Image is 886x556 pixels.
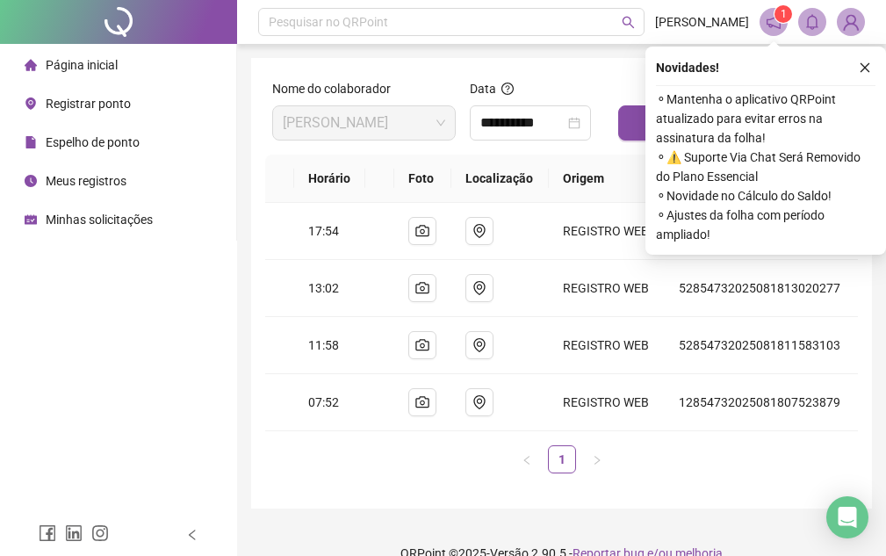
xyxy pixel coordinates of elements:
[548,445,576,473] li: 1
[781,8,787,20] span: 1
[513,445,541,473] li: Página anterior
[39,524,56,542] span: facebook
[472,338,486,352] span: environment
[451,155,549,203] th: Localização
[46,135,140,149] span: Espelho de ponto
[65,524,83,542] span: linkedin
[472,395,486,409] span: environment
[656,90,875,148] span: ⚬ Mantenha o aplicativo QRPoint atualizado para evitar erros na assinatura da folha!
[25,59,37,71] span: home
[394,155,451,203] th: Foto
[583,445,611,473] li: Próxima página
[186,529,198,541] span: left
[415,224,429,238] span: camera
[415,395,429,409] span: camera
[656,206,875,244] span: ⚬ Ajustes da folha com período ampliado!
[513,445,541,473] button: left
[804,14,820,30] span: bell
[25,175,37,187] span: clock-circle
[91,524,109,542] span: instagram
[294,155,365,203] th: Horário
[656,186,875,206] span: ⚬ Novidade no Cálculo do Saldo!
[308,224,339,238] span: 17:54
[665,260,858,317] td: 52854732025081813020277
[308,338,339,352] span: 11:58
[838,9,864,35] img: 91369
[308,281,339,295] span: 13:02
[501,83,514,95] span: question-circle
[656,58,719,77] span: Novidades !
[549,317,665,374] td: REGISTRO WEB
[859,61,871,74] span: close
[472,281,486,295] span: environment
[25,97,37,110] span: environment
[618,105,851,141] button: Buscar registros
[774,5,792,23] sup: 1
[472,224,486,238] span: environment
[272,79,402,98] label: Nome do colaborador
[25,213,37,226] span: schedule
[665,374,858,431] td: 12854732025081807523879
[308,395,339,409] span: 07:52
[549,203,665,260] td: REGISTRO WEB
[583,445,611,473] button: right
[46,58,118,72] span: Página inicial
[655,12,749,32] span: [PERSON_NAME]
[25,136,37,148] span: file
[470,82,496,96] span: Data
[522,455,532,466] span: left
[592,455,602,466] span: right
[283,106,445,140] span: RODRIGO SOUSA SOARES
[46,213,153,227] span: Minhas solicitações
[656,148,875,186] span: ⚬ ⚠️ Suporte Via Chat Será Removido do Plano Essencial
[415,281,429,295] span: camera
[549,446,575,473] a: 1
[46,97,131,111] span: Registrar ponto
[549,374,665,431] td: REGISTRO WEB
[46,174,126,188] span: Meus registros
[549,155,665,203] th: Origem
[766,14,782,30] span: notification
[665,317,858,374] td: 52854732025081811583103
[549,260,665,317] td: REGISTRO WEB
[622,16,635,29] span: search
[826,496,868,538] div: Open Intercom Messenger
[415,338,429,352] span: camera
